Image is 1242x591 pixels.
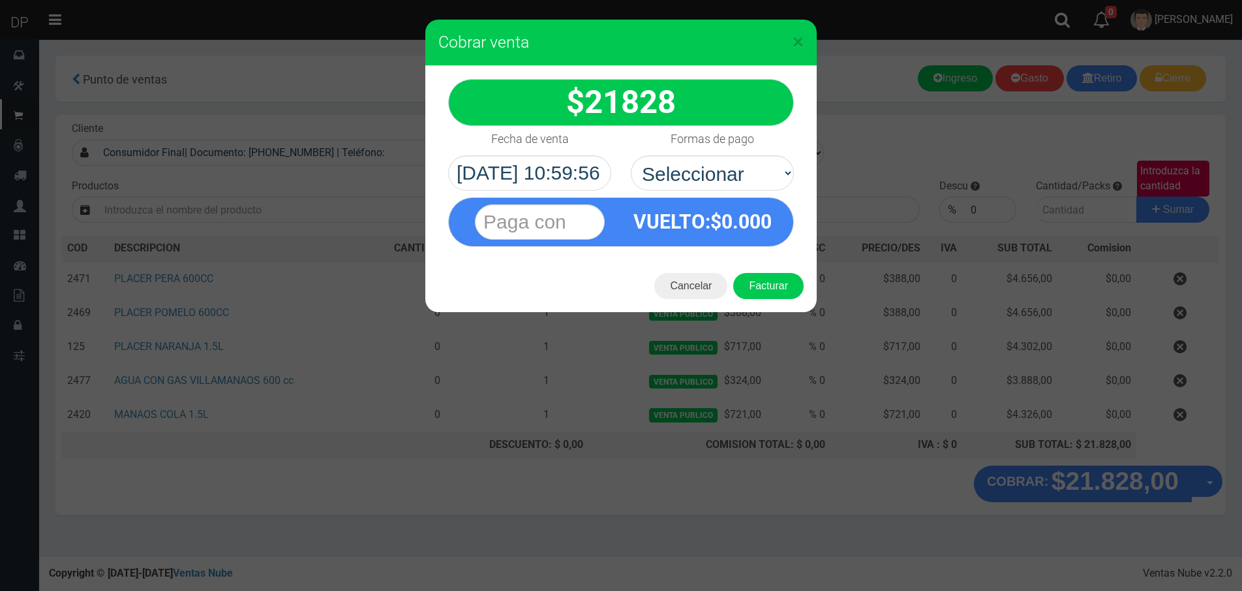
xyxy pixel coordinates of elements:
h4: Fecha de venta [491,133,569,146]
strong: :$ [633,210,772,233]
strong: $ [566,84,676,121]
input: Paga con [475,204,605,240]
h4: Formas de pago [671,133,754,146]
button: Facturar [733,273,804,299]
span: 0.000 [721,210,772,233]
span: 21828 [584,84,676,121]
span: × [793,29,804,54]
button: Close [793,31,804,52]
button: Cancelar [654,273,727,299]
span: VUELTO [633,210,705,233]
h3: Cobrar venta [438,33,804,52]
